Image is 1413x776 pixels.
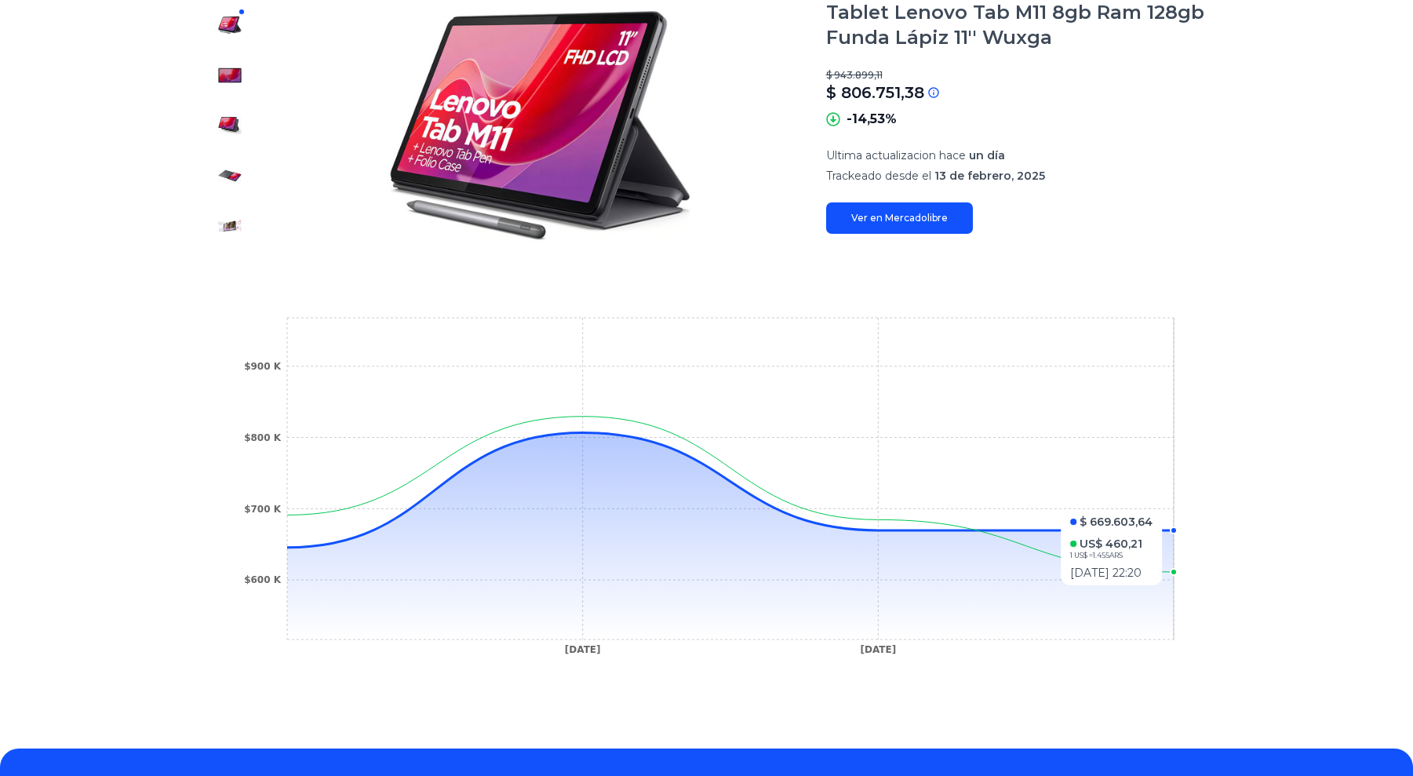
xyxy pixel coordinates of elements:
[244,574,282,585] tspan: $600 K
[826,202,973,234] a: Ver en Mercadolibre
[217,13,242,38] img: Tablet Lenovo Tab M11 8gb Ram 128gb Funda Lápiz 11'' Wuxga
[244,432,282,443] tspan: $800 K
[847,110,897,129] p: -14,53%
[826,82,924,104] p: $ 806.751,38
[217,213,242,239] img: Tablet Lenovo Tab M11 8gb Ram 128gb Funda Lápiz 11'' Wuxga
[934,169,1045,183] span: 13 de febrero, 2025
[826,69,1209,82] p: $ 943.899,11
[217,63,242,88] img: Tablet Lenovo Tab M11 8gb Ram 128gb Funda Lápiz 11'' Wuxga
[969,148,1005,162] span: un día
[217,113,242,138] img: Tablet Lenovo Tab M11 8gb Ram 128gb Funda Lápiz 11'' Wuxga
[826,148,966,162] span: Ultima actualizacion hace
[244,504,282,515] tspan: $700 K
[564,644,600,655] tspan: [DATE]
[826,169,931,183] span: Trackeado desde el
[217,163,242,188] img: Tablet Lenovo Tab M11 8gb Ram 128gb Funda Lápiz 11'' Wuxga
[860,644,896,655] tspan: [DATE]
[244,361,282,372] tspan: $900 K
